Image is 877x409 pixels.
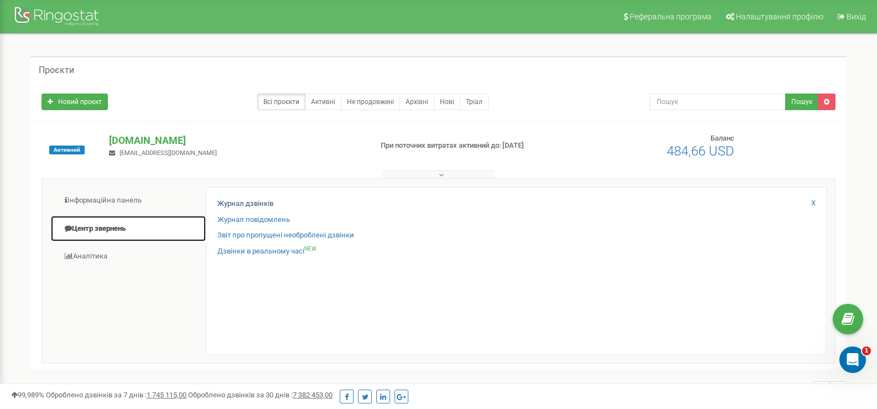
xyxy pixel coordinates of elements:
[305,94,341,110] a: Активні
[341,94,400,110] a: Не продовжені
[847,12,866,21] span: Вихід
[811,198,816,209] a: X
[46,391,186,399] span: Оброблено дзвінків за 7 днів :
[39,65,74,75] h5: Проєкти
[41,94,108,110] a: Новий проєкт
[257,94,305,110] a: Всі проєкти
[304,246,316,252] sup: NEW
[293,391,333,399] u: 7 382 453,00
[217,199,273,209] a: Журнал дзвінків
[399,94,434,110] a: Архівні
[781,370,847,409] nav: ...
[736,12,823,21] span: Налаштування профілю
[147,391,186,399] u: 1 745 115,00
[630,12,712,21] span: Реферальна програма
[839,346,866,373] iframe: Intercom live chat
[120,149,217,157] span: [EMAIL_ADDRESS][DOMAIN_NAME]
[217,246,316,257] a: Дзвінки в реальному часіNEW
[109,133,362,148] p: [DOMAIN_NAME]
[49,146,85,154] span: Активний
[667,143,734,159] span: 484,66 USD
[217,230,354,241] a: Звіт про пропущені необроблені дзвінки
[460,94,489,110] a: Тріал
[217,215,290,225] a: Журнал повідомлень
[650,94,786,110] input: Пошук
[710,134,734,142] span: Баланс
[50,215,206,242] a: Центр звернень
[11,391,44,399] span: 99,989%
[862,346,871,355] span: 1
[434,94,460,110] a: Нові
[381,141,567,151] p: При поточних витратах активний до: [DATE]
[188,391,333,399] span: Оброблено дзвінків за 30 днів :
[785,94,818,110] button: Пошук
[50,187,206,214] a: Інформаційна панель
[50,243,206,270] a: Аналiтика
[781,381,813,398] span: 1 - 1 of 1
